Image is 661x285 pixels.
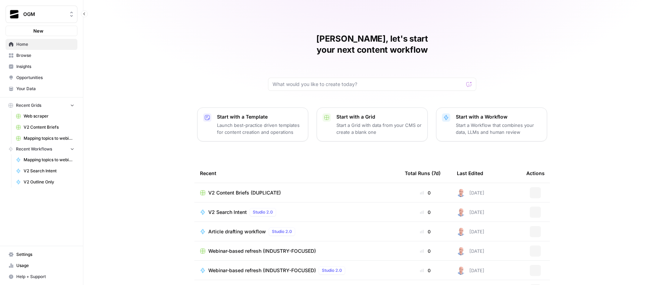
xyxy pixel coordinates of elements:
[457,189,484,197] div: [DATE]
[6,61,77,72] a: Insights
[16,41,74,47] span: Home
[200,227,394,236] a: Article drafting workflowStudio 2.0
[16,262,74,269] span: Usage
[272,228,292,235] span: Studio 2.0
[23,11,65,18] span: OGM
[317,107,428,141] button: Start with a GridStart a Grid with data from your CMS or create a blank one
[24,157,74,163] span: Mapping topics to webinars, case studies, and products
[6,39,77,50] a: Home
[217,113,302,120] p: Start with a Template
[24,124,74,130] span: V2 Content Briefs
[217,122,302,136] p: Launch best-practice driven templates for content creation and operations
[16,251,74,258] span: Settings
[13,122,77,133] a: V2 Content Briefs
[6,260,77,271] a: Usage
[16,274,74,280] span: Help + Support
[6,6,77,23] button: Workspace: OGM
[457,227,484,236] div: [DATE]
[405,209,446,216] div: 0
[457,208,484,216] div: [DATE]
[24,168,74,174] span: V2 Search Intent
[208,189,281,196] span: V2 Content Briefs (DUPLICATE)
[16,75,74,81] span: Opportunities
[13,133,77,144] a: Mapping topics to webinars, case studies, and products
[208,209,247,216] span: V2 Search Intent
[16,102,41,109] span: Recent Grids
[208,248,316,254] span: Webinar-based refresh (INDUSTRY-FOCUSED)
[457,266,465,275] img: 4tx75zylyv1pt3lh6v9ok7bbf875
[405,267,446,274] div: 0
[6,271,77,282] button: Help + Support
[200,266,394,275] a: Webinar-based refresh (INDUSTRY-FOCUSED)Studio 2.0
[208,228,266,235] span: Article drafting workflow
[457,247,484,255] div: [DATE]
[8,8,20,20] img: OGM Logo
[33,27,43,34] span: New
[273,81,463,88] input: What would you like to create today?
[6,144,77,154] button: Recent Workflows
[456,113,541,120] p: Start with a Workflow
[405,164,441,183] div: Total Runs (7d)
[457,189,465,197] img: 4tx75zylyv1pt3lh6v9ok7bbf875
[322,267,342,274] span: Studio 2.0
[24,135,74,141] span: Mapping topics to webinars, case studies, and products
[16,63,74,70] span: Insights
[24,113,74,119] span: Web scraper
[197,107,308,141] button: Start with a TemplateLaunch best-practice driven templates for content creation and operations
[200,189,394,196] a: V2 Content Briefs (DUPLICATE)
[16,52,74,59] span: Browse
[16,146,52,152] span: Recent Workflows
[457,227,465,236] img: 4tx75zylyv1pt3lh6v9ok7bbf875
[200,164,394,183] div: Recent
[457,208,465,216] img: 4tx75zylyv1pt3lh6v9ok7bbf875
[336,122,422,136] p: Start a Grid with data from your CMS or create a blank one
[6,249,77,260] a: Settings
[13,165,77,176] a: V2 Search Intent
[24,179,74,185] span: V2 Outline Only
[268,33,476,55] h1: [PERSON_NAME], let's start your next content workflow
[336,113,422,120] p: Start with a Grid
[200,208,394,216] a: V2 Search IntentStudio 2.0
[405,248,446,254] div: 0
[200,248,394,254] a: Webinar-based refresh (INDUSTRY-FOCUSED)
[13,176,77,188] a: V2 Outline Only
[456,122,541,136] p: Start a Workflow that combines your data, LLMs and human review
[253,209,273,215] span: Studio 2.0
[6,100,77,111] button: Recent Grids
[16,86,74,92] span: Your Data
[6,83,77,94] a: Your Data
[457,266,484,275] div: [DATE]
[208,267,316,274] span: Webinar-based refresh (INDUSTRY-FOCUSED)
[6,26,77,36] button: New
[6,72,77,83] a: Opportunities
[13,111,77,122] a: Web scraper
[457,247,465,255] img: 4tx75zylyv1pt3lh6v9ok7bbf875
[405,189,446,196] div: 0
[6,50,77,61] a: Browse
[457,164,483,183] div: Last Edited
[13,154,77,165] a: Mapping topics to webinars, case studies, and products
[526,164,545,183] div: Actions
[436,107,547,141] button: Start with a WorkflowStart a Workflow that combines your data, LLMs and human review
[405,228,446,235] div: 0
